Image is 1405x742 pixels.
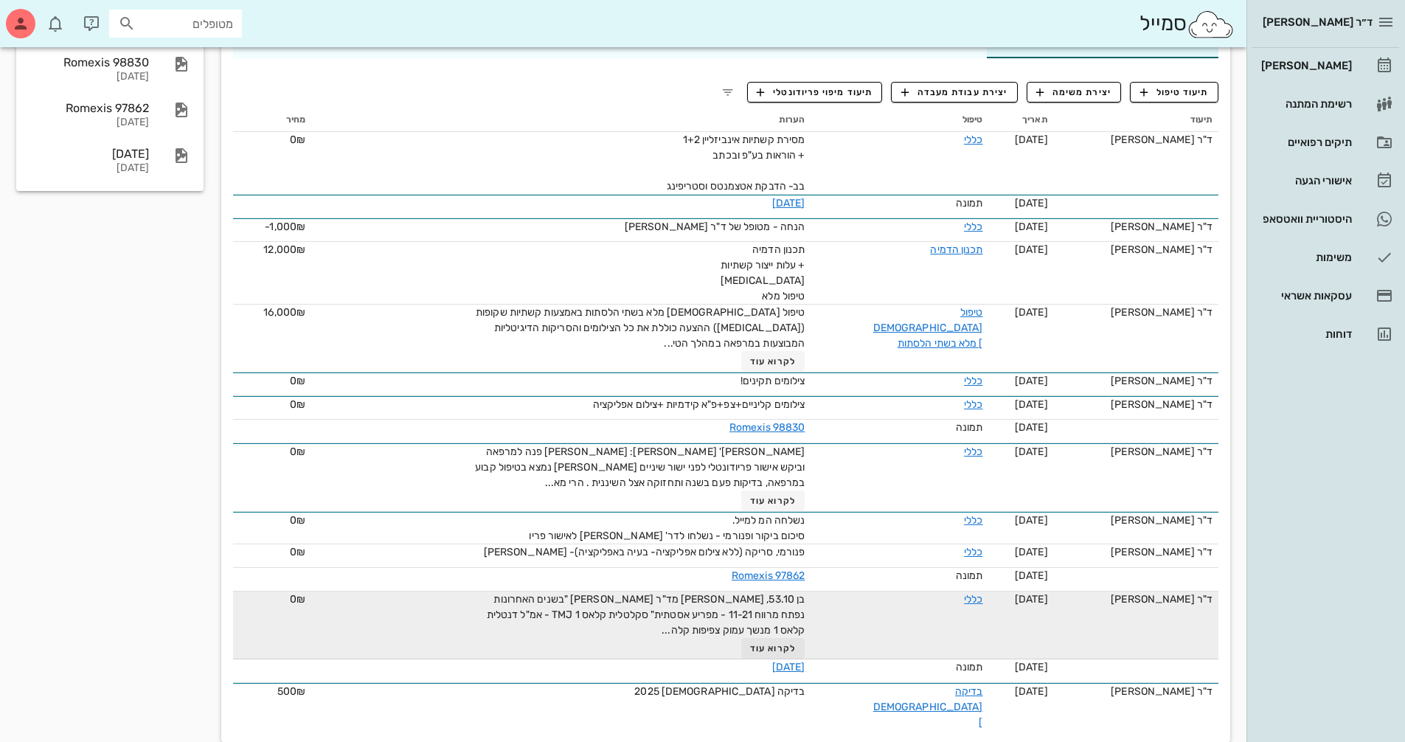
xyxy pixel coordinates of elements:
[873,685,983,729] a: בדיקה [DEMOGRAPHIC_DATA]
[1258,213,1352,225] div: היסטוריית וואטסאפ
[1252,48,1399,83] a: [PERSON_NAME]
[721,243,805,302] span: תכנון הדמיה + עלות ייצור קשתיות [MEDICAL_DATA] טיפול מלא
[1140,86,1209,99] span: תיעוד טיפול
[1015,306,1048,319] span: [DATE]
[989,108,1054,132] th: תאריך
[1060,513,1213,528] div: ד"ר [PERSON_NAME]
[487,593,805,637] span: בן 53.10, [PERSON_NAME] מד"ר [PERSON_NAME] "בשנים האחרונות נפתח מרווח 11-21 - מפריע אסטתית" סקלטל...
[964,445,982,458] a: כללי
[1252,316,1399,352] a: דוחות
[964,375,982,387] a: כללי
[1252,86,1399,122] a: רשימת המתנה
[529,514,805,542] span: נשלחה המ למייל. סיכום ביקור ופנורמי - נשלחו לדר' [PERSON_NAME] לאישור פריו
[956,421,983,434] span: תמונה
[263,243,305,256] span: 12,000₪
[1060,373,1213,389] div: ד"ר [PERSON_NAME]
[741,351,805,372] button: לקרוא עוד
[290,593,305,606] span: 0₪
[484,546,805,558] span: פנורמי, סריקה (ללא צילום אפליקציה- בעיה באפליקציה)- [PERSON_NAME]
[1015,134,1048,146] span: [DATE]
[741,638,805,659] button: לקרוא עוד
[311,108,811,132] th: הערות
[747,82,883,103] button: תיעוד מיפוי פריודונטלי
[732,569,805,582] a: Romexis 97862
[30,55,149,69] div: Romexis 98830
[30,117,149,129] div: [DATE]
[667,134,805,193] span: מסירת קשתיות אינביזליין 1+2 + הוראות בע"פ ובכתב בב- הדבקת אטצמנטס וסטריפינג
[1258,98,1352,110] div: רשימת המתנה
[964,546,982,558] a: כללי
[634,685,805,698] span: בדיקה [DEMOGRAPHIC_DATA] 2025
[1252,278,1399,313] a: עסקאות אשראי
[1015,593,1048,606] span: [DATE]
[263,306,305,319] span: 16,000₪
[930,243,982,256] a: תכנון הדמיה
[30,101,149,115] div: Romexis 97862
[1015,514,1048,527] span: [DATE]
[873,306,983,350] a: טיפול [DEMOGRAPHIC_DATA] מלא בשתי הלסתות
[476,306,805,350] span: טיפול [DEMOGRAPHIC_DATA] מלא בשתי הלסתות באמצעות קשתיות שקופות ([MEDICAL_DATA]) ההצעה כוללת את כל...
[1060,684,1213,699] div: ד"ר [PERSON_NAME]
[964,398,982,411] a: כללי
[1015,197,1048,209] span: [DATE]
[1015,375,1048,387] span: [DATE]
[593,398,805,411] span: צילומים קליניים+צפ+פ"א קידמיות +צילום אפליקציה
[956,569,983,582] span: תמונה
[1139,8,1235,40] div: סמייל
[1015,445,1048,458] span: [DATE]
[712,23,987,58] div: תוכניות טיפול
[1015,421,1048,434] span: [DATE]
[471,23,712,58] div: פגישות
[1258,175,1352,187] div: אישורי הגעה
[1015,243,1048,256] span: [DATE]
[1027,82,1122,103] button: יצירת משימה
[1054,108,1218,132] th: תיעוד
[1060,592,1213,607] div: ד"ר [PERSON_NAME]
[757,86,873,99] span: תיעוד מיפוי פריודונטלי
[625,221,805,233] span: הנחה - מטופל של ד"ר [PERSON_NAME]
[1060,397,1213,412] div: ד"ר [PERSON_NAME]
[964,593,982,606] a: כללי
[290,134,305,146] span: 0₪
[741,490,805,511] button: לקרוא עוד
[290,375,305,387] span: 0₪
[772,661,805,673] a: [DATE]
[1258,290,1352,302] div: עסקאות אשראי
[475,445,805,489] span: [PERSON_NAME]' [PERSON_NAME]: [PERSON_NAME] פנה למרפאה וביקש אישור פריודונטלי לפני ישור שיניים [P...
[277,685,305,698] span: 500₪
[956,661,983,673] span: תמונה
[1060,242,1213,257] div: ד"ר [PERSON_NAME]
[1258,60,1352,72] div: [PERSON_NAME]
[290,514,305,527] span: 0₪
[30,71,149,83] div: [DATE]
[956,197,983,209] span: תמונה
[1015,685,1048,698] span: [DATE]
[1252,201,1399,237] a: היסטוריית וואטסאפ
[1060,444,1213,460] div: ד"ר [PERSON_NAME]
[1060,305,1213,320] div: ד"ר [PERSON_NAME]
[30,147,149,161] div: [DATE]
[1015,569,1048,582] span: [DATE]
[891,82,1017,103] button: יצירת עבודת מעבדה
[1060,544,1213,560] div: ד"ר [PERSON_NAME]
[233,108,311,132] th: מחיר
[265,221,305,233] span: ‎-1,000₪
[1252,125,1399,160] a: תיקים רפואיים
[772,197,805,209] a: [DATE]
[30,162,149,175] div: [DATE]
[44,12,52,21] span: תג
[1130,82,1218,103] button: תיעוד טיפול
[1015,546,1048,558] span: [DATE]
[811,108,988,132] th: טיפול
[750,643,796,653] span: לקרוא עוד
[964,134,982,146] a: כללי
[290,546,305,558] span: 0₪
[901,86,1007,99] span: יצירת עבודת מעבדה
[1187,10,1235,39] img: SmileCloud logo
[1258,136,1352,148] div: תיקים רפואיים
[1060,219,1213,235] div: ד"ר [PERSON_NAME]
[1015,398,1048,411] span: [DATE]
[1036,86,1111,99] span: יצירת משימה
[1258,328,1352,340] div: דוחות
[964,221,982,233] a: כללי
